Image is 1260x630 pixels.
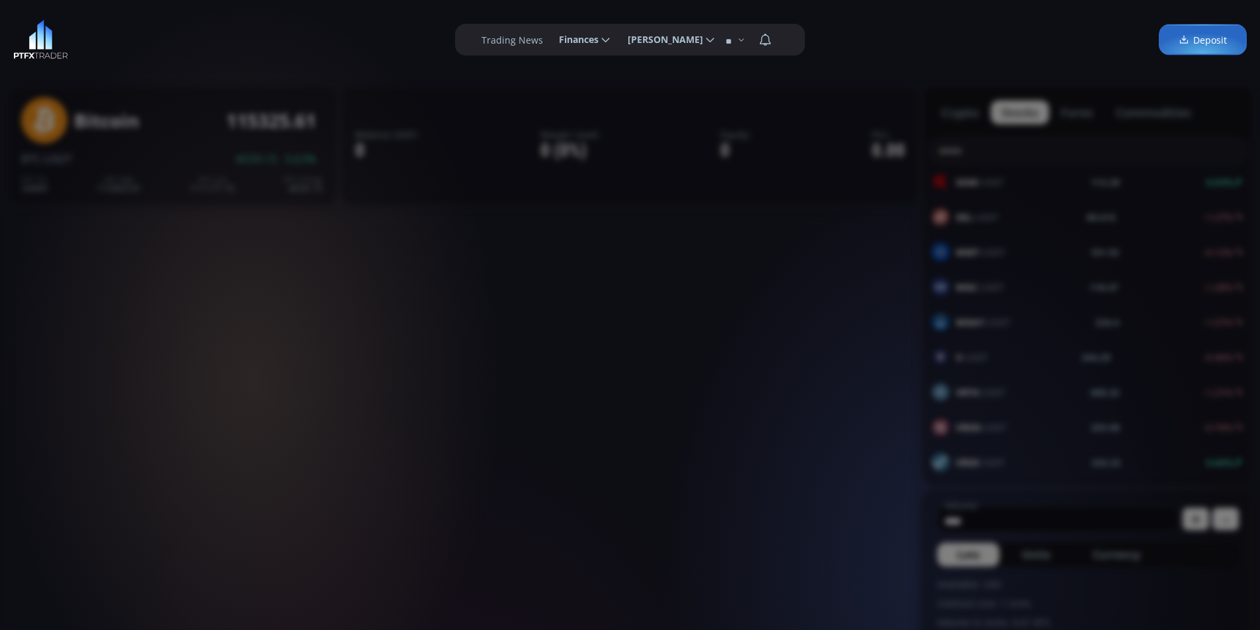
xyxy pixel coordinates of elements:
span: [PERSON_NAME] [618,26,703,53]
label: Trading News [482,33,543,47]
a: Deposit [1159,24,1247,56]
span: Deposit [1179,33,1227,47]
span: Finances [550,26,599,53]
img: LOGO [13,20,68,59]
